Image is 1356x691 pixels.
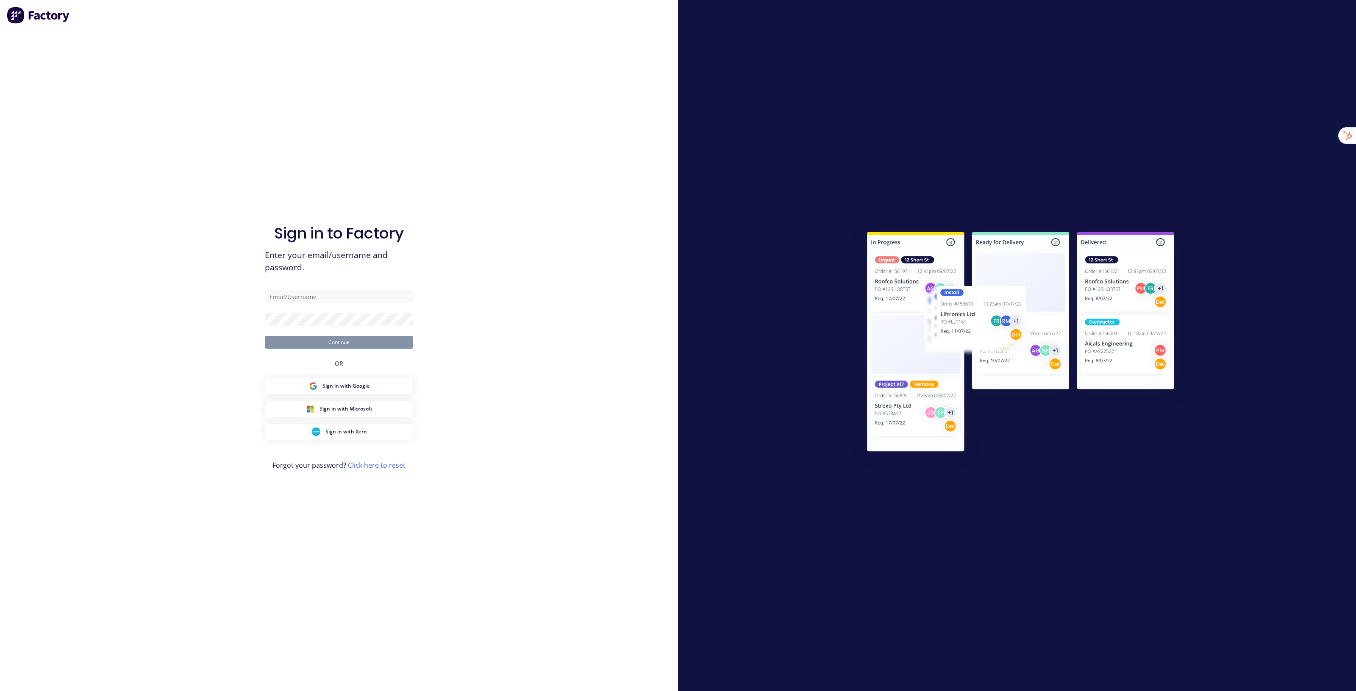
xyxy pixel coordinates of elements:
[309,382,317,390] img: Google Sign in
[348,461,406,470] a: Click here to reset
[325,428,367,436] span: Sign in with Xero
[265,401,413,417] button: Microsoft Sign inSign in with Microsoft
[848,215,1193,472] img: Sign in
[274,224,404,242] h1: Sign in to Factory
[335,349,343,378] div: OR
[320,405,372,413] span: Sign in with Microsoft
[265,290,413,303] input: Email/Username
[265,336,413,349] button: Continue
[7,7,70,24] img: Factory
[312,427,320,436] img: Xero Sign in
[265,249,413,274] span: Enter your email/username and password.
[272,460,406,470] span: Forgot your password?
[306,405,314,413] img: Microsoft Sign in
[265,424,413,440] button: Xero Sign inSign in with Xero
[322,382,370,390] span: Sign in with Google
[265,378,413,394] button: Google Sign inSign in with Google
